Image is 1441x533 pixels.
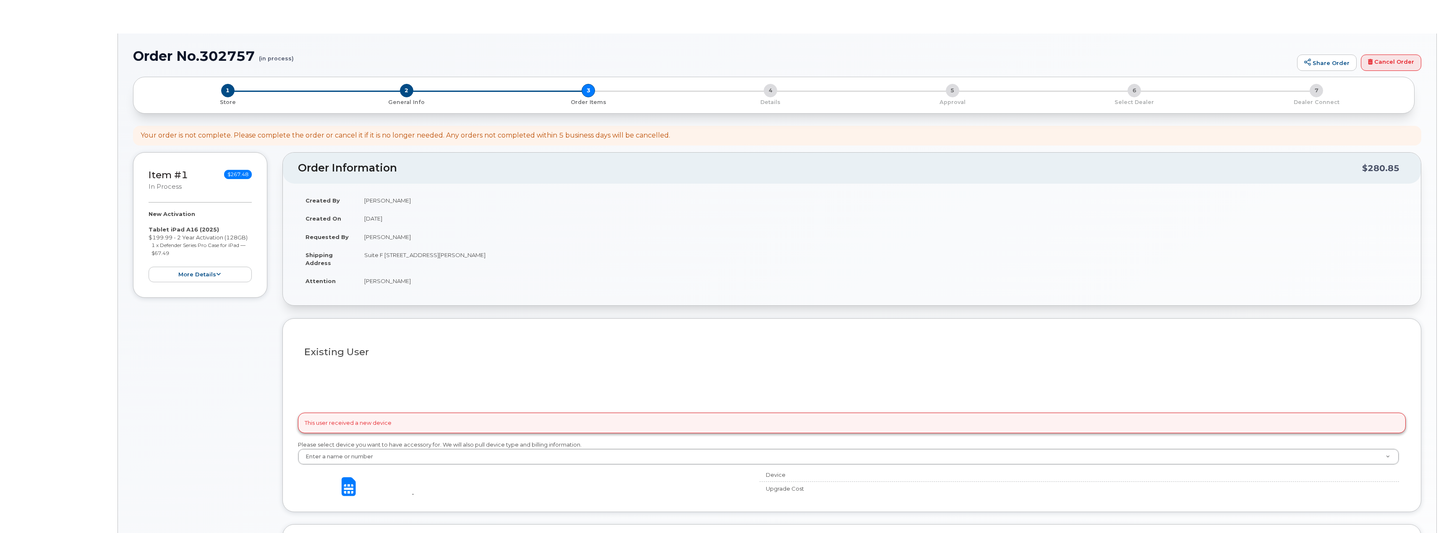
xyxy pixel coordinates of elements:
[144,99,312,106] p: Store
[140,97,316,106] a: 1 Store
[357,209,1406,228] td: [DATE]
[149,183,182,190] small: in process
[305,215,341,222] strong: Created On
[300,453,373,460] span: Enter a name or number
[149,169,188,181] a: Item #1
[357,272,1406,290] td: [PERSON_NAME]
[259,49,294,62] small: (in process)
[304,347,1399,357] h3: Existing User
[224,170,252,179] span: $267.48
[149,210,252,282] div: $199.99 - 2 Year Activation (128GB)
[298,449,1399,464] a: Enter a name or number
[316,97,498,106] a: 2 General Info
[760,485,1026,493] div: Upgrade Cost
[1362,160,1399,176] div: $280.85
[1361,55,1421,71] a: Cancel Order
[305,252,333,266] strong: Shipping Address
[357,228,1406,246] td: [PERSON_NAME]
[141,131,670,140] div: Your order is not complete. Please complete the order or cancel it if it is no longer needed. Any...
[149,267,252,282] button: more details
[149,211,195,217] strong: New Activation
[357,246,1406,272] td: Suite F [STREET_ADDRESS][PERSON_NAME]
[305,278,336,284] strong: Attention
[298,441,1406,465] div: Please select device you want to have accessory for. We will also pull device type and billing in...
[149,226,219,233] strong: Tablet iPad A16 (2025)
[319,99,494,106] p: General Info
[400,84,413,97] span: 2
[298,413,1406,434] div: This user received a new device
[760,471,1026,479] div: Device
[412,490,746,498] div: -
[298,162,1362,174] h2: Order Information
[305,234,349,240] strong: Requested By
[151,242,245,256] small: 1 x Defender Series Pro Case for iPad — $67.49
[305,197,340,204] strong: Created By
[357,191,1406,210] td: [PERSON_NAME]
[133,49,1293,63] h1: Order No.302757
[221,84,235,97] span: 1
[1297,55,1357,71] a: Share Order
